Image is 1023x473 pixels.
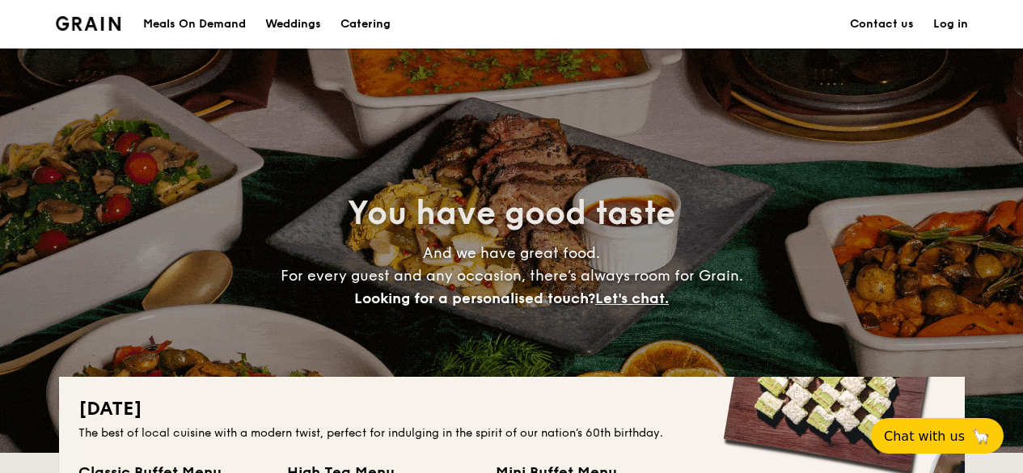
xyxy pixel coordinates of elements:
[78,425,945,441] div: The best of local cuisine with a modern twist, perfect for indulging in the spirit of our nation’...
[348,194,675,233] span: You have good taste
[884,429,965,444] span: Chat with us
[354,289,595,307] span: Looking for a personalised touch?
[56,16,121,31] a: Logotype
[871,418,1004,454] button: Chat with us🦙
[56,16,121,31] img: Grain
[78,396,945,422] h2: [DATE]
[971,427,991,446] span: 🦙
[281,244,743,307] span: And we have great food. For every guest and any occasion, there’s always room for Grain.
[595,289,669,307] span: Let's chat.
